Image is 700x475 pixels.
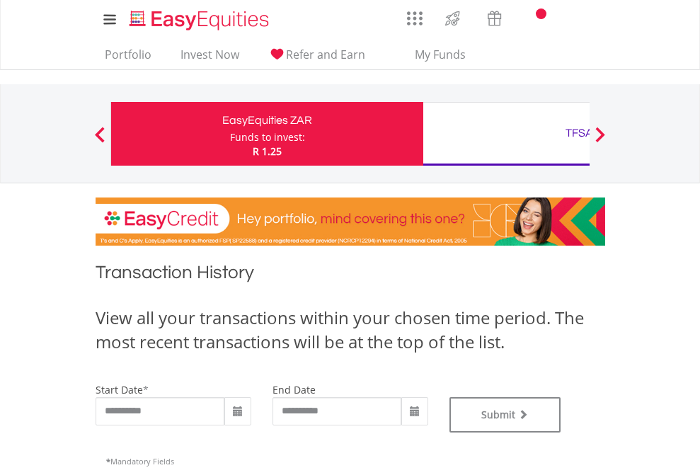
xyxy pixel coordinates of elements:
a: Refer and Earn [263,47,371,69]
a: FAQ's and Support [551,4,587,32]
a: AppsGrid [398,4,432,26]
a: Vouchers [474,4,515,30]
a: Portfolio [99,47,157,69]
a: Home page [124,4,275,32]
button: Next [586,134,614,148]
span: R 1.25 [253,144,282,158]
img: EasyEquities_Logo.png [127,8,275,32]
a: Invest Now [175,47,245,69]
button: Submit [449,397,561,433]
img: grid-menu-icon.svg [407,11,423,26]
span: Mandatory Fields [106,456,174,467]
button: Previous [86,134,114,148]
label: start date [96,383,143,396]
span: Refer and Earn [286,47,365,62]
a: My Profile [587,4,624,35]
a: Notifications [515,4,551,32]
div: Funds to invest: [230,130,305,144]
h1: Transaction History [96,260,605,292]
span: My Funds [394,45,487,64]
div: View all your transactions within your chosen time period. The most recent transactions will be a... [96,306,605,355]
div: EasyEquities ZAR [120,110,415,130]
img: thrive-v2.svg [441,7,464,30]
img: EasyCredit Promotion Banner [96,198,605,246]
label: end date [272,383,316,396]
img: vouchers-v2.svg [483,7,506,30]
